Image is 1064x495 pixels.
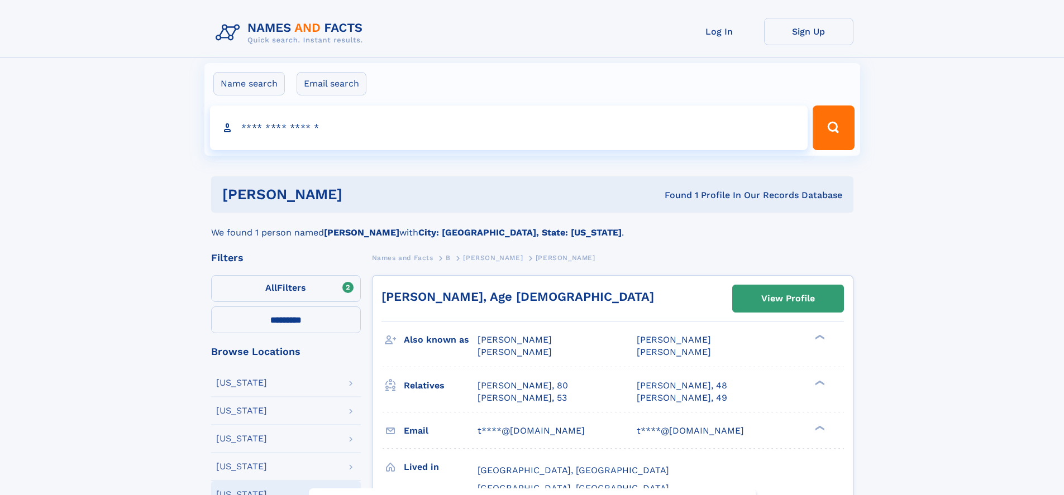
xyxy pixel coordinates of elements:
[478,334,552,345] span: [PERSON_NAME]
[637,392,727,404] a: [PERSON_NAME], 49
[478,465,669,475] span: [GEOGRAPHIC_DATA], [GEOGRAPHIC_DATA]
[764,18,853,45] a: Sign Up
[222,188,504,201] h1: [PERSON_NAME]
[478,379,568,392] a: [PERSON_NAME], 80
[216,462,267,471] div: [US_STATE]
[812,379,826,386] div: ❯
[372,251,433,265] a: Names and Facts
[637,379,727,392] a: [PERSON_NAME], 48
[211,253,361,263] div: Filters
[733,285,843,312] a: View Profile
[637,347,711,357] span: [PERSON_NAME]
[404,376,478,395] h3: Relatives
[381,290,654,304] a: [PERSON_NAME], Age [DEMOGRAPHIC_DATA]
[463,251,523,265] a: [PERSON_NAME]
[503,189,842,201] div: Found 1 Profile In Our Records Database
[216,406,267,415] div: [US_STATE]
[536,254,595,262] span: [PERSON_NAME]
[404,330,478,349] h3: Also known as
[761,286,815,311] div: View Profile
[216,434,267,443] div: [US_STATE]
[265,282,277,293] span: All
[812,424,826,431] div: ❯
[210,105,808,150] input: search input
[213,72,285,95] label: Name search
[216,378,267,387] div: [US_STATE]
[478,483,669,493] span: [GEOGRAPHIC_DATA], [GEOGRAPHIC_DATA]
[463,254,523,262] span: [PERSON_NAME]
[478,347,552,357] span: [PERSON_NAME]
[211,275,361,302] label: Filters
[637,334,711,345] span: [PERSON_NAME]
[446,254,451,262] span: B
[211,213,853,239] div: We found 1 person named with .
[297,72,366,95] label: Email search
[478,392,567,404] a: [PERSON_NAME], 53
[404,458,478,477] h3: Lived in
[211,347,361,357] div: Browse Locations
[812,334,826,341] div: ❯
[446,251,451,265] a: B
[418,227,622,238] b: City: [GEOGRAPHIC_DATA], State: [US_STATE]
[211,18,372,48] img: Logo Names and Facts
[324,227,399,238] b: [PERSON_NAME]
[404,421,478,440] h3: Email
[675,18,764,45] a: Log In
[813,105,854,150] button: Search Button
